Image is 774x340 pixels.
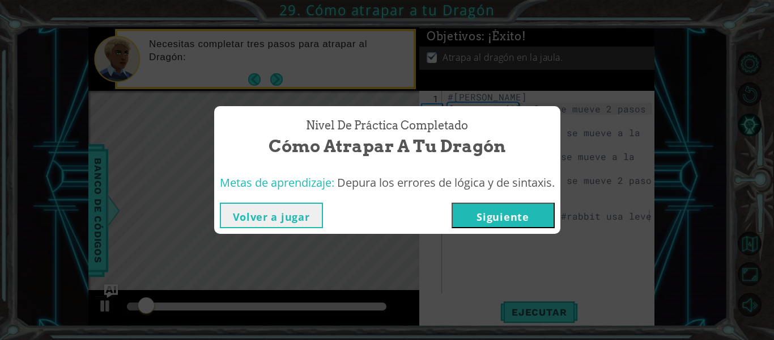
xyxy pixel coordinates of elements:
[337,175,555,190] span: Depura los errores de lógica y de sintaxis.
[269,134,505,158] span: Cómo atrapar a tu Dragón
[220,203,323,228] button: Volver a jugar
[452,203,555,228] button: Siguiente
[306,117,468,134] span: Nivel de práctica Completado
[220,175,334,190] span: Metas de aprendizaje:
